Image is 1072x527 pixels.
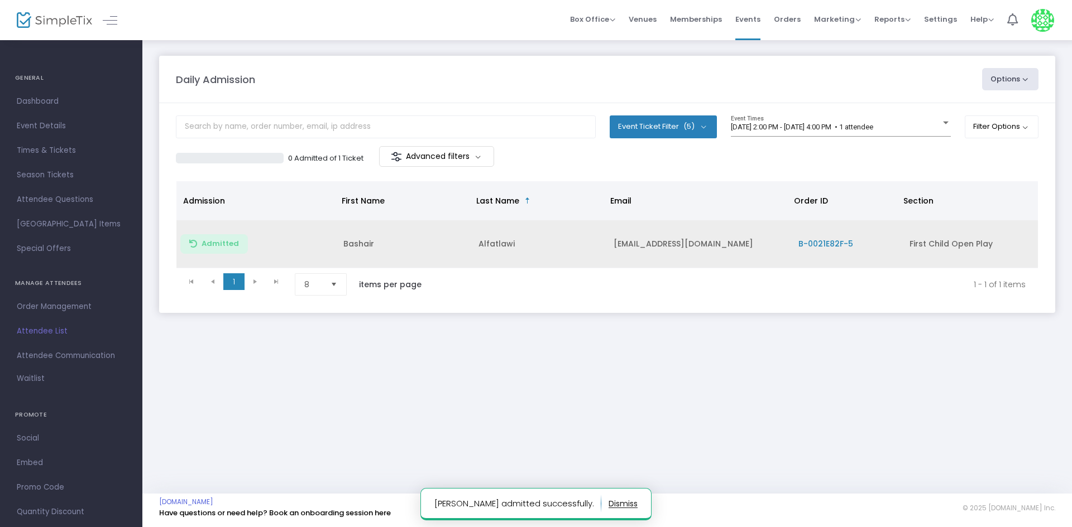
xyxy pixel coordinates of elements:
button: Admitted [180,234,248,254]
input: Search by name, order number, email, ip address [176,115,596,138]
span: Times & Tickets [17,143,126,158]
span: Admitted [202,239,239,248]
h4: PROMOTE [15,404,127,426]
m-panel-title: Daily Admission [176,72,255,87]
span: (5) [683,122,695,131]
p: [PERSON_NAME] admitted successfully. [434,495,601,513]
td: [EMAIL_ADDRESS][DOMAIN_NAME] [607,220,792,268]
span: Quantity Discount [17,505,126,519]
span: Reports [874,14,911,25]
span: Email [610,195,631,206]
span: Box Office [570,14,615,25]
button: dismiss [609,495,638,513]
span: Events [735,5,760,33]
a: Have questions or need help? Book an onboarding session here [159,507,391,518]
span: Section [903,195,934,206]
span: Sortable [523,196,532,205]
kendo-pager-info: 1 - 1 of 1 items [445,273,1026,296]
span: Special Offers [17,241,126,256]
span: Dashboard [17,94,126,109]
h4: GENERAL [15,67,127,89]
a: [DOMAIN_NAME] [159,497,213,506]
span: Orders [774,5,801,33]
td: Alfatlawi [472,220,607,268]
span: Admission [183,195,225,206]
span: Attendee Communication [17,349,126,363]
m-button: Advanced filters [379,146,495,167]
span: Attendee Questions [17,192,126,207]
span: [GEOGRAPHIC_DATA] Items [17,217,126,231]
span: Page 1 [223,273,245,290]
span: Memberships [670,5,722,33]
span: © 2025 [DOMAIN_NAME] Inc. [963,504,1055,513]
span: Marketing [814,14,861,25]
label: items per page [359,279,422,290]
span: Event Details [17,119,126,133]
span: Help [970,14,994,25]
button: Options [982,68,1039,90]
span: [DATE] 2:00 PM - [DATE] 4:00 PM • 1 attendee [731,123,873,131]
span: Last Name [476,195,519,206]
h4: MANAGE ATTENDEES [15,272,127,294]
td: First Child Open Play [903,220,1038,268]
span: B-0021E82F-5 [798,238,853,249]
span: Embed [17,456,126,470]
span: Order ID [794,195,828,206]
span: Order Management [17,299,126,314]
button: Filter Options [965,115,1039,138]
div: Data table [176,181,1038,268]
span: Waitlist [17,373,45,384]
span: Venues [629,5,657,33]
span: 8 [304,279,322,290]
span: Promo Code [17,480,126,495]
p: 0 Admitted of 1 Ticket [288,153,363,164]
td: Bashair [337,220,472,268]
span: Attendee List [17,324,126,339]
button: Select [326,274,342,295]
span: Season Tickets [17,168,126,182]
span: Settings [924,5,957,33]
span: First Name [342,195,385,206]
span: Social [17,431,126,446]
button: Event Ticket Filter(5) [610,115,717,138]
img: filter [391,151,402,162]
